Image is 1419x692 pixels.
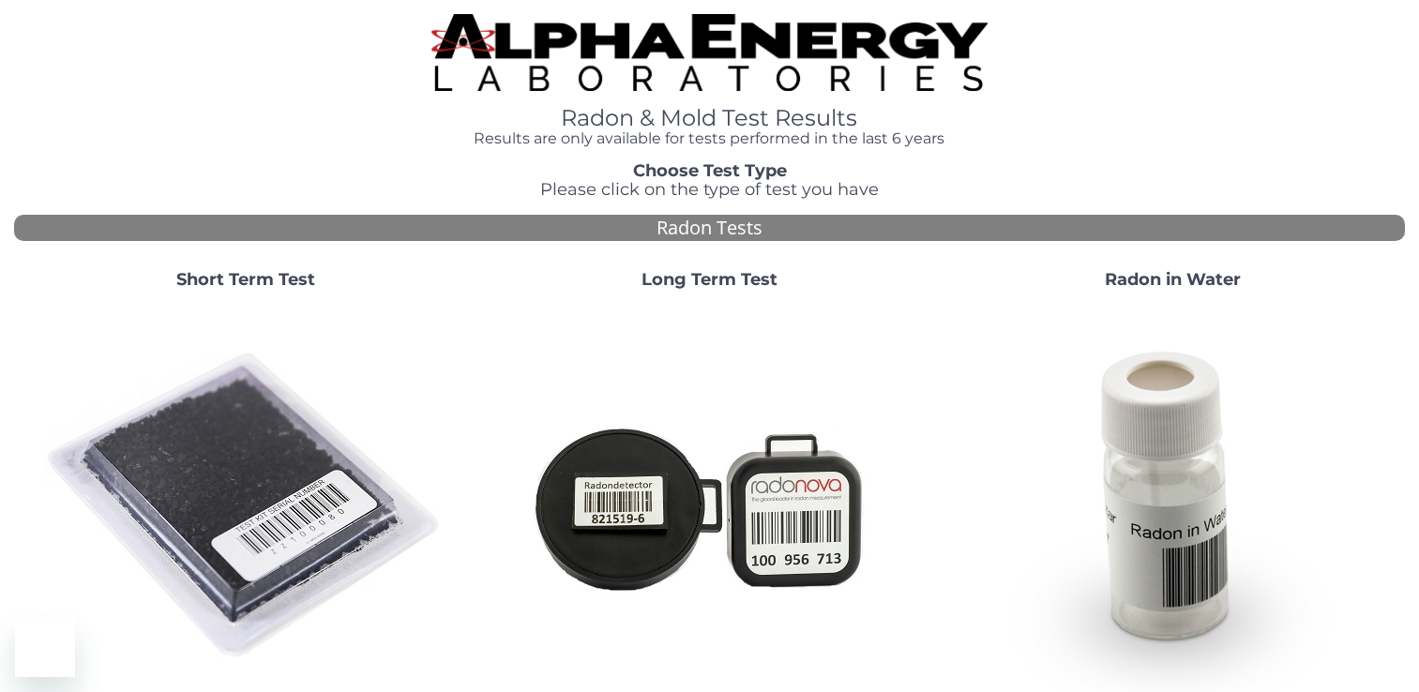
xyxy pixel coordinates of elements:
strong: Radon in Water [1105,269,1241,290]
h4: Results are only available for tests performed in the last 6 years [431,130,988,147]
span: Please click on the type of test you have [540,179,879,200]
strong: Choose Test Type [633,160,787,181]
strong: Short Term Test [176,269,315,290]
strong: Long Term Test [642,269,777,290]
h1: Radon & Mold Test Results [431,106,988,130]
img: TightCrop.jpg [431,14,988,91]
div: Radon Tests [14,215,1405,242]
iframe: Button to launch messaging window [15,617,75,677]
